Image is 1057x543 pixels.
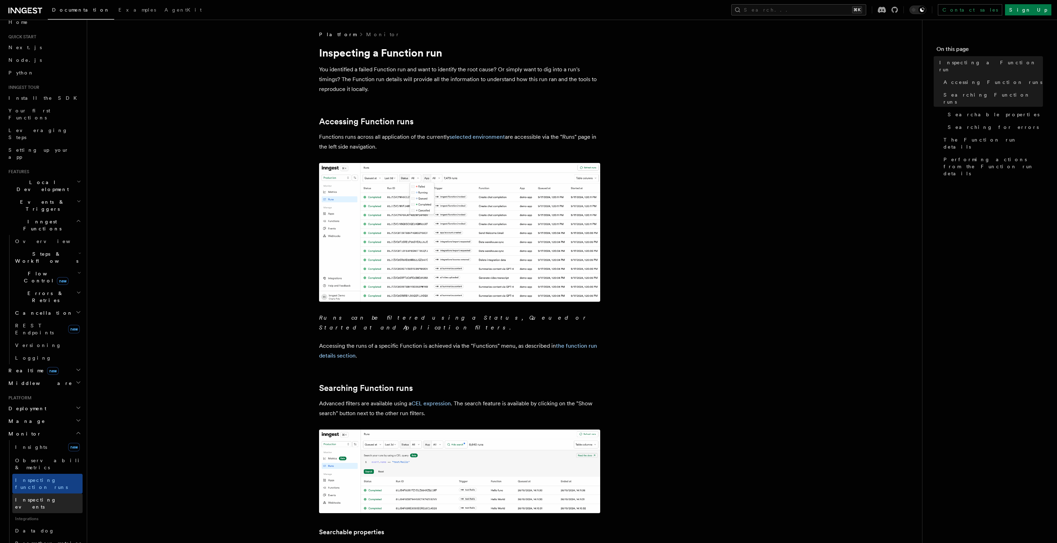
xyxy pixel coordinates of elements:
img: The runs list features an advance search feature that filters results using a CEL query. [319,430,600,513]
span: Local Development [6,179,77,193]
button: Search...⌘K [731,4,866,15]
p: Functions runs across all application of the currently are accessible via the "Runs" page in the ... [319,132,600,152]
button: Events & Triggers [6,196,83,215]
button: Flow Controlnew [12,267,83,287]
span: Manage [6,418,45,425]
span: new [47,367,59,375]
span: Inspecting function runs [15,477,68,490]
p: You identified a failed Function run and want to identify the root cause? Or simply want to dig i... [319,65,600,94]
span: Your first Functions [8,108,50,120]
button: Inngest Functions [6,215,83,235]
a: CEL expression [411,400,451,407]
span: Versioning [15,342,61,348]
a: Searchable properties [319,527,384,537]
span: Flow Control [12,270,77,284]
span: Events & Triggers [6,198,77,212]
a: Inspecting events [12,493,83,513]
a: Accessing Function runs [941,76,1043,89]
span: Monitor [6,430,41,437]
a: Logging [12,352,83,364]
button: Errors & Retries [12,287,83,307]
span: new [57,277,69,285]
span: Integrations [12,513,83,524]
span: Datadog [15,528,54,534]
a: Accessing Function runs [319,117,414,126]
a: Monitor [366,31,400,38]
a: Insightsnew [12,440,83,454]
p: Advanced filters are available using a . The search feature is available by clicking on the "Show... [319,399,600,418]
a: Searching for errors [945,121,1043,133]
button: Realtimenew [6,364,83,377]
span: AgentKit [164,7,202,13]
span: Platform [6,395,32,401]
button: Deployment [6,402,83,415]
span: Realtime [6,367,59,374]
span: Errors & Retries [12,290,76,304]
a: REST Endpointsnew [12,319,83,339]
span: Inspecting events [15,497,57,510]
span: Leveraging Steps [8,127,68,140]
span: Overview [15,238,87,244]
span: Insights [15,444,47,450]
a: Documentation [48,2,114,20]
span: Searching Function runs [943,91,1043,105]
a: selected environment [449,133,505,140]
span: Node.js [8,57,42,63]
a: Searchable properties [945,108,1043,121]
span: Searching for errors [948,124,1039,131]
span: Deployment [6,405,46,412]
h1: Inspecting a Function run [319,46,600,59]
a: Inspecting a Function run [936,56,1043,76]
a: Contact sales [938,4,1002,15]
a: Inspecting function runs [12,474,83,493]
a: Sign Up [1005,4,1051,15]
div: Inngest Functions [6,235,83,364]
em: Runs can be filtered using a Status, Queued or Started at and Application filters. [319,314,589,331]
span: Logging [15,355,52,361]
span: Next.js [8,45,42,50]
a: Performing actions from the Function run details [941,153,1043,180]
button: Manage [6,415,83,427]
span: Examples [118,7,156,13]
a: Python [6,66,83,79]
a: The Function run details [941,133,1043,153]
span: Setting up your app [8,147,69,160]
span: Middleware [6,380,72,387]
button: Toggle dark mode [909,6,926,14]
button: Middleware [6,377,83,390]
h4: On this page [936,45,1043,56]
a: Overview [12,235,83,248]
span: Inspecting a Function run [939,59,1043,73]
a: Node.js [6,54,83,66]
a: Datadog [12,524,83,537]
a: Searching Function runs [941,89,1043,108]
a: Install the SDK [6,92,83,104]
a: Observability & metrics [12,454,83,474]
span: Home [8,19,28,26]
button: Local Development [6,176,83,196]
span: Python [8,70,34,76]
span: Steps & Workflows [12,250,78,264]
a: Setting up your app [6,144,83,163]
a: Leveraging Steps [6,124,83,144]
span: new [68,325,80,333]
a: Your first Functions [6,104,83,124]
span: Accessing Function runs [943,79,1042,86]
a: the function run details section [319,342,597,359]
span: Features [6,169,29,175]
span: Observability & metrics [15,458,87,470]
span: Cancellation [12,309,73,316]
a: AgentKit [160,2,206,19]
a: Home [6,16,83,28]
span: Quick start [6,34,36,40]
a: Examples [114,2,160,19]
span: new [68,443,80,451]
span: Inngest Functions [6,218,76,232]
a: Next.js [6,41,83,54]
span: Performing actions from the Function run details [943,156,1043,177]
p: Accessing the runs of a specific Function is achieved via the "Functions" menu, as described in . [319,341,600,361]
span: Platform [319,31,356,38]
a: Versioning [12,339,83,352]
span: Searchable properties [948,111,1039,118]
img: The "Handle failed payments" Function runs list features a run in a failing state. [319,163,600,302]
